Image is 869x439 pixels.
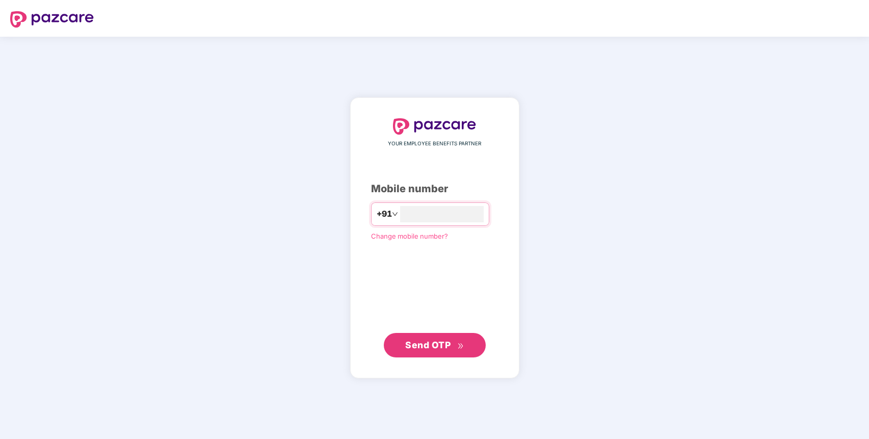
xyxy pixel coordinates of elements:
[457,343,464,349] span: double-right
[392,211,398,217] span: down
[388,140,481,148] span: YOUR EMPLOYEE BENEFITS PARTNER
[10,11,94,28] img: logo
[405,340,451,350] span: Send OTP
[371,181,498,197] div: Mobile number
[377,208,392,220] span: +91
[393,118,477,135] img: logo
[371,232,448,240] a: Change mobile number?
[384,333,486,357] button: Send OTPdouble-right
